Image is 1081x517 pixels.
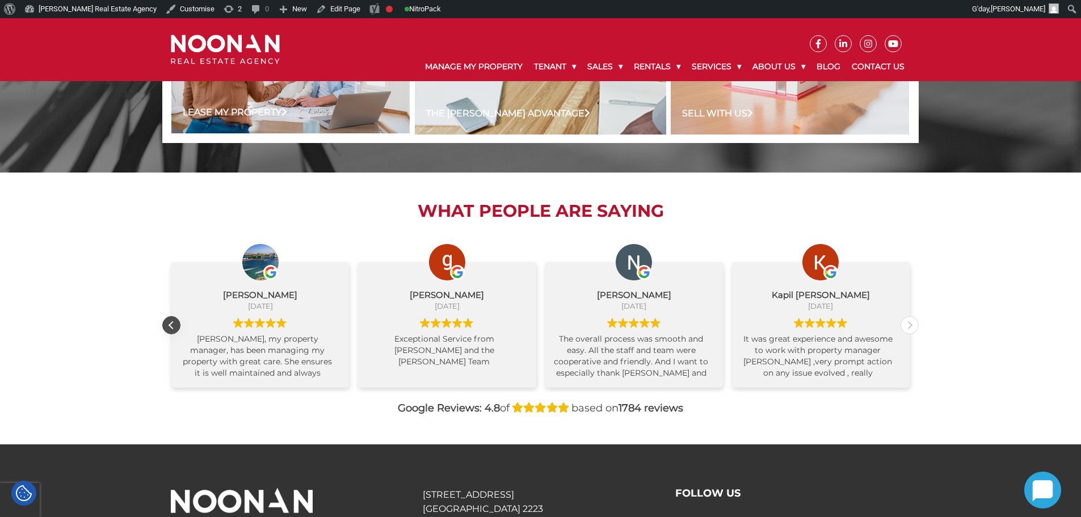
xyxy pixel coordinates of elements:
div: Kapil [PERSON_NAME] [741,289,901,301]
img: Nischal Kutu profile picture [616,244,652,280]
img: Noonan Real Estate Agency [171,35,280,65]
a: Lease my Property [183,106,287,119]
div: [DATE] [554,301,714,311]
a: Blog [811,52,846,81]
img: Google [823,265,838,280]
div: [DATE] [741,301,901,311]
div: [PERSON_NAME] [367,289,527,301]
img: Suzanne cai profile picture [242,244,279,280]
span: of [485,402,510,414]
div: [PERSON_NAME], my property manager, has been managing my property with great care. She ensures it... [180,333,340,379]
img: george zhou profile picture [429,244,465,280]
p: [STREET_ADDRESS] [GEOGRAPHIC_DATA] 2223 [423,487,658,516]
img: Google [244,318,254,328]
div: Next review [901,317,918,334]
div: [PERSON_NAME] [554,289,714,301]
div: Cookie Settings [11,481,36,506]
a: Tenant [528,52,582,81]
div: [DATE] [367,301,527,311]
img: Google [640,318,650,328]
img: Google [837,318,847,328]
a: Sales [582,52,628,81]
a: Rentals [628,52,686,81]
div: [PERSON_NAME] [180,289,340,301]
div: Previous review [163,317,180,334]
strong: 4.8 [485,402,500,414]
img: Google [618,318,628,328]
div: Focus keyphrase not set [386,6,393,12]
img: Google [452,318,462,328]
img: Google [441,318,452,328]
img: Kapil Raj Shrestha profile picture [802,244,839,280]
img: Google [650,318,661,328]
span: [PERSON_NAME] [991,5,1045,13]
img: Google [826,318,836,328]
div: Exceptional Service from [PERSON_NAME] and the [PERSON_NAME] Team [PERSON_NAME] made the entire l... [367,333,527,379]
a: Sell with us [682,107,753,120]
div: The overall process was smooth and easy. All the staff and team were cooperative and friendly. An... [554,333,714,379]
img: Google [431,318,441,328]
strong: Google Reviews: [398,402,482,414]
span: based on [571,402,683,414]
img: Google [607,318,617,328]
h3: FOLLOW US [675,487,910,500]
div: [DATE] [180,301,340,311]
img: Google [450,265,465,280]
h2: What People are Saying [162,201,919,221]
img: Google [815,318,826,328]
strong: 1784 reviews [619,402,683,414]
img: Google [276,318,287,328]
a: Services [686,52,747,81]
img: Google [420,318,430,328]
img: Google [794,318,804,328]
img: Google [255,318,265,328]
img: Google [637,265,651,280]
div: It was great experience and awesome to work with property manager [PERSON_NAME] ,very prompt acti... [741,333,901,379]
a: Contact Us [846,52,910,81]
img: Google [233,318,243,328]
a: About Us [747,52,811,81]
img: Google [629,318,639,328]
img: Google [266,318,276,328]
img: Google [263,265,278,280]
a: Manage My Property [419,52,528,81]
a: The [PERSON_NAME] Advantage [426,107,590,120]
img: Google [805,318,815,328]
img: Google [463,318,473,328]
